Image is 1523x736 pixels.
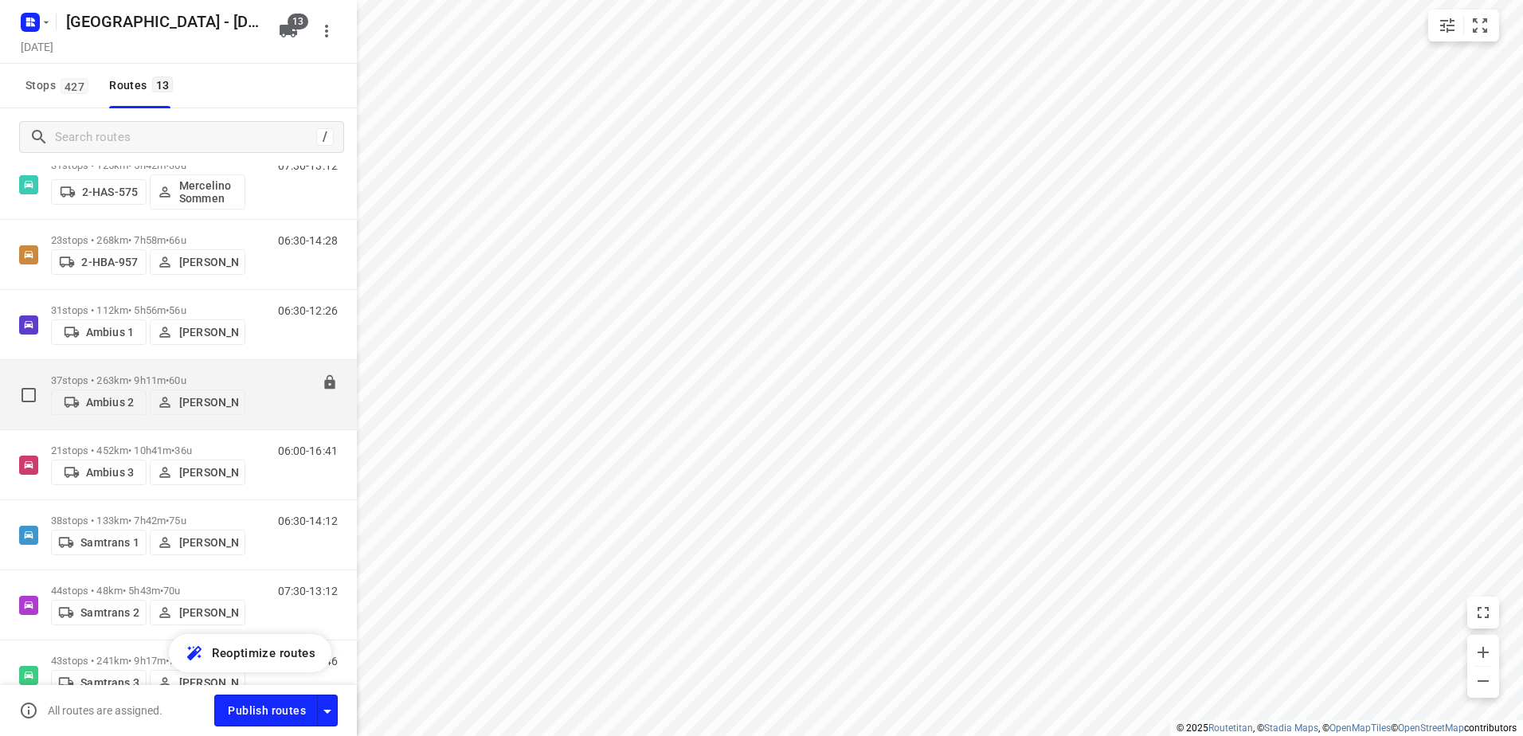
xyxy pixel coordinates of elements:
p: [PERSON_NAME] [179,606,238,619]
button: [PERSON_NAME] [150,670,245,695]
span: Stops [25,76,93,96]
a: OpenStreetMap [1398,722,1464,734]
span: • [166,515,169,527]
button: [PERSON_NAME] [150,249,245,275]
button: Reoptimize routes [169,634,331,672]
p: 43 stops • 241km • 9h17m [51,655,245,667]
span: • [166,374,169,386]
span: 56u [169,304,186,316]
button: Samtrans 2 [51,600,147,625]
span: 78u [169,655,186,667]
p: Ambius 2 [86,396,134,409]
button: Publish routes [214,695,318,726]
span: 13 [152,76,174,92]
p: [PERSON_NAME] [179,326,238,339]
p: 06:30-14:12 [278,515,338,527]
p: Samtrans 1 [80,536,139,549]
a: Stadia Maps [1264,722,1318,734]
span: 36u [174,444,191,456]
p: 06:30-12:26 [278,304,338,317]
li: © 2025 , © , © © contributors [1177,722,1517,734]
button: Map settings [1431,10,1463,41]
span: • [166,304,169,316]
div: small contained button group [1428,10,1499,41]
span: • [160,585,163,597]
button: Ambius 3 [51,460,147,485]
p: [PERSON_NAME] [179,676,238,689]
button: 13 [272,15,304,47]
button: 2-HAS-575 [51,179,147,205]
p: 38 stops • 133km • 7h42m [51,515,245,527]
p: Samtrans 2 [80,606,139,619]
p: 37 stops • 263km • 9h11m [51,374,245,386]
p: 07:30-13:12 [278,159,338,172]
p: 06:00-16:41 [278,444,338,457]
span: • [166,234,169,246]
h5: Rename [60,9,266,34]
button: Mercelino Sommen [150,174,245,209]
p: All routes are assigned. [48,704,162,717]
p: 44 stops • 48km • 5h43m [51,585,245,597]
button: Samtrans 1 [51,530,147,555]
button: [PERSON_NAME] [150,460,245,485]
h5: Project date [14,37,60,56]
button: Samtrans 3 [51,670,147,695]
span: 427 [61,78,88,94]
span: Reoptimize routes [212,643,315,664]
span: 70u [163,585,180,597]
a: OpenMapTiles [1329,722,1391,734]
p: [PERSON_NAME] [179,536,238,549]
span: 66u [169,234,186,246]
span: • [166,159,169,171]
button: Ambius 1 [51,319,147,345]
span: Select [13,379,45,411]
span: • [171,444,174,456]
input: Search routes [55,125,316,150]
p: Ambius 3 [86,466,134,479]
p: 2-HAS-575 [82,186,138,198]
span: 75u [169,515,186,527]
p: 07:30-13:12 [278,585,338,597]
button: 2-HBA-957 [51,249,147,275]
button: More [311,15,343,47]
button: Lock route [322,374,338,393]
p: 31 stops • 125km • 5h42m [51,159,245,171]
p: Mercelino Sommen [179,179,238,205]
p: 21 stops • 452km • 10h41m [51,444,245,456]
span: 60u [169,374,186,386]
button: Fit zoom [1464,10,1496,41]
button: [PERSON_NAME] [150,600,245,625]
a: Routetitan [1208,722,1253,734]
span: Publish routes [228,701,306,721]
span: 13 [288,14,308,29]
p: 2-HBA-957 [81,256,138,268]
p: 31 stops • 112km • 5h56m [51,304,245,316]
p: Samtrans 3 [80,676,139,689]
div: / [316,128,334,146]
p: Ambius 1 [86,326,134,339]
button: [PERSON_NAME] [150,390,245,415]
p: [PERSON_NAME] [179,466,238,479]
div: Routes [109,76,178,96]
button: Ambius 2 [51,390,147,415]
p: [PERSON_NAME] [179,256,238,268]
div: Driver app settings [318,700,337,720]
p: 23 stops • 268km • 7h58m [51,234,245,246]
p: [PERSON_NAME] [179,396,238,409]
p: 06:30-14:28 [278,234,338,247]
span: 36u [169,159,186,171]
button: [PERSON_NAME] [150,530,245,555]
span: • [166,655,169,667]
button: [PERSON_NAME] [150,319,245,345]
